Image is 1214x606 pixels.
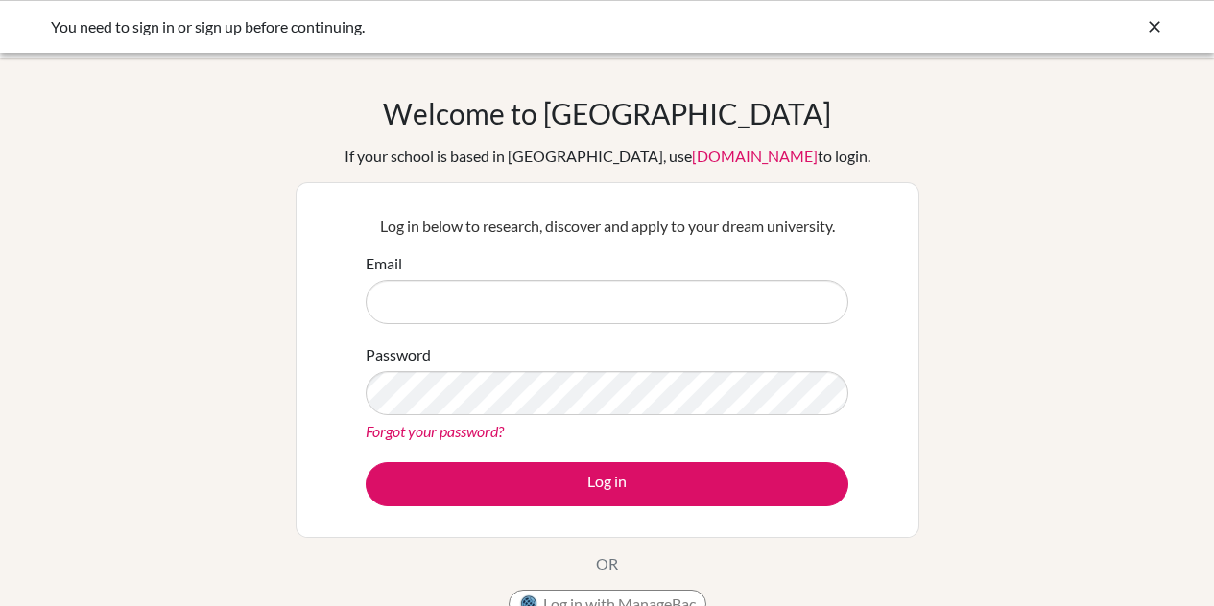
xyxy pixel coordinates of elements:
[366,343,431,366] label: Password
[383,96,831,130] h1: Welcome to [GEOGRAPHIC_DATA]
[692,147,818,165] a: [DOMAIN_NAME]
[366,422,504,440] a: Forgot your password?
[345,145,870,168] div: If your school is based in [GEOGRAPHIC_DATA], use to login.
[51,15,876,38] div: You need to sign in or sign up before continuing.
[366,252,402,275] label: Email
[366,215,848,238] p: Log in below to research, discover and apply to your dream university.
[366,462,848,506] button: Log in
[596,552,618,575] p: OR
